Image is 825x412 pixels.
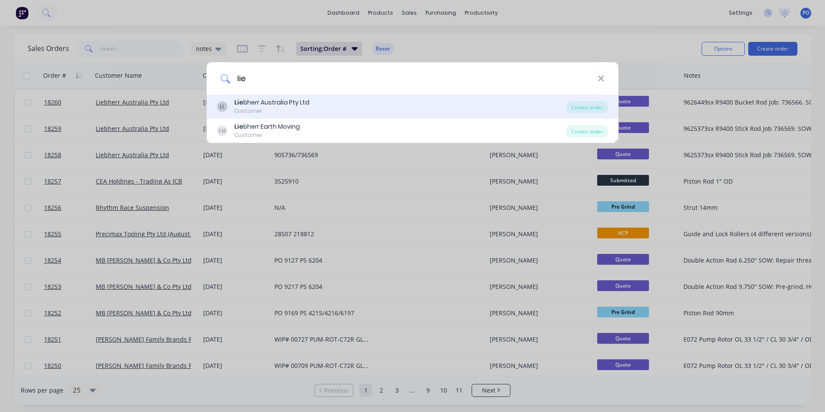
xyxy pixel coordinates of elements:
[234,107,309,115] div: Customer
[234,131,300,139] div: Customer
[234,98,243,107] b: Lie
[230,62,598,95] input: Enter a customer name to create a new order...
[234,122,243,131] b: Lie
[217,126,227,136] div: LM
[566,101,608,113] div: Create order
[566,125,608,137] div: Create order
[234,122,300,131] div: bherr Earth Moving
[234,98,309,107] div: bherr Australia Pty Ltd
[217,101,227,112] div: LL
